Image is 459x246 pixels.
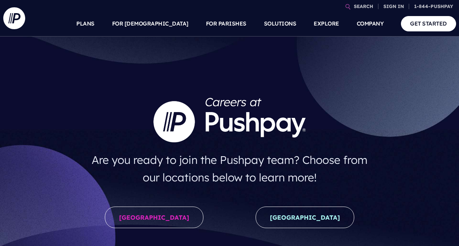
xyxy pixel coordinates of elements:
a: COMPANY [357,11,384,36]
a: PLANS [76,11,95,36]
a: EXPLORE [314,11,339,36]
a: [GEOGRAPHIC_DATA] [105,207,203,228]
h4: Are you ready to join the Pushpay team? Choose from our locations below to learn more! [84,148,375,189]
a: FOR [DEMOGRAPHIC_DATA] [112,11,188,36]
a: FOR PARISHES [206,11,246,36]
a: SOLUTIONS [264,11,297,36]
a: GET STARTED [401,16,456,31]
a: [GEOGRAPHIC_DATA] [256,207,354,228]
